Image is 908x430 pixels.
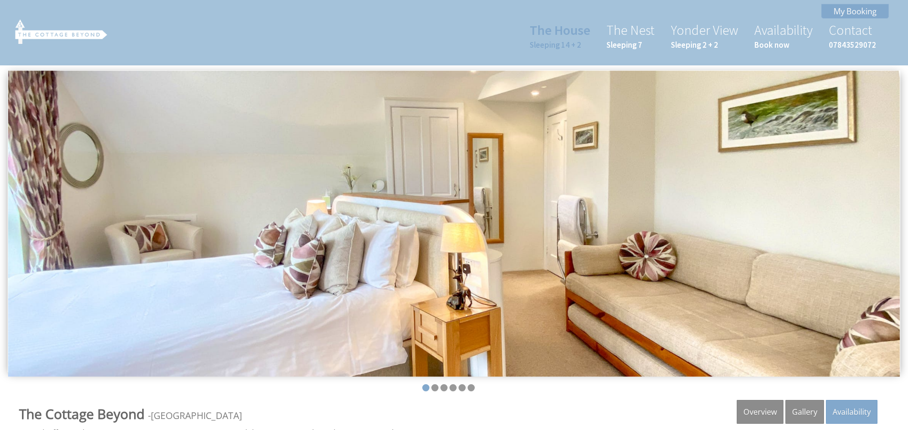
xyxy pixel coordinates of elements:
a: The HouseSleeping 14 + 2 [530,21,590,50]
a: AvailabilityBook now [754,21,813,50]
small: Sleeping 14 + 2 [530,40,590,50]
a: Availability [826,400,877,424]
a: Yonder ViewSleeping 2 + 2 [671,21,738,50]
small: 07843529072 [829,40,876,50]
a: The NestSleeping 7 [606,21,655,50]
img: The Cottage Beyond [13,18,109,44]
a: [GEOGRAPHIC_DATA] [151,409,242,422]
a: Contact07843529072 [829,21,876,50]
small: Sleeping 2 + 2 [671,40,738,50]
a: Overview [737,400,783,424]
small: Sleeping 7 [606,40,655,50]
a: Gallery [785,400,824,424]
a: The Cottage Beyond [19,405,148,423]
a: My Booking [821,4,889,19]
span: The Cottage Beyond [19,405,145,423]
span: - [148,409,242,422]
small: Book now [754,40,813,50]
